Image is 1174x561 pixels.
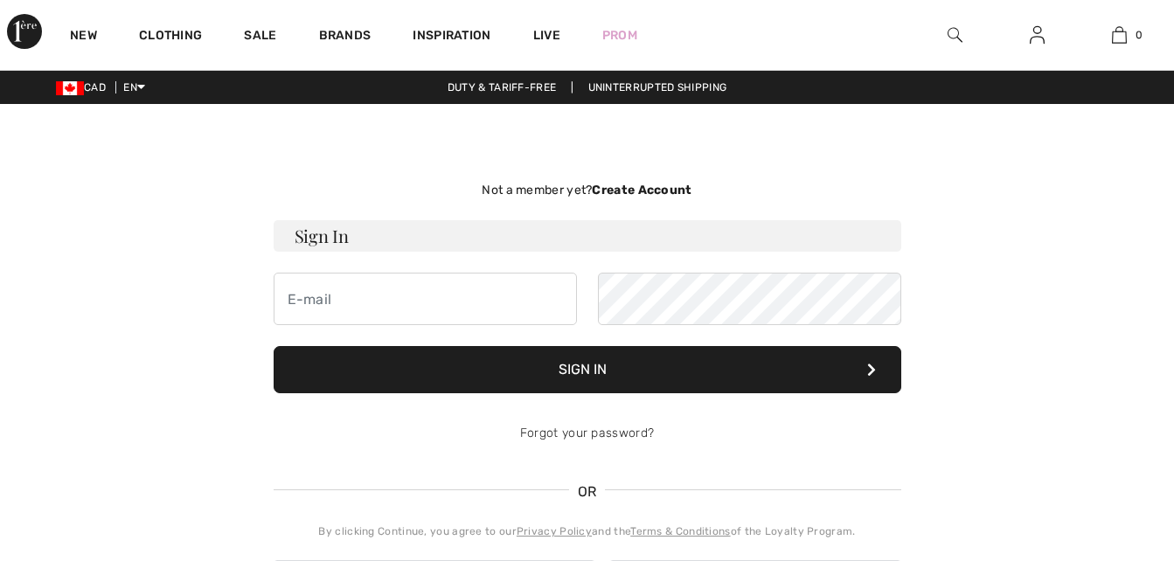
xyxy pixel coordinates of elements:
span: Inspiration [413,28,490,46]
span: OR [569,481,606,502]
a: New [70,28,97,46]
a: Sale [244,28,276,46]
a: Brands [319,28,372,46]
button: Sign In [274,346,901,393]
input: E-mail [274,273,577,325]
a: Prom [602,26,637,45]
a: Forgot your password? [520,426,654,440]
h3: Sign In [274,220,901,252]
span: EN [123,81,145,93]
a: Terms & Conditions [630,525,730,537]
strong: Create Account [592,183,691,197]
a: Privacy Policy [517,525,592,537]
a: Clothing [139,28,202,46]
span: CAD [56,81,113,93]
div: By clicking Continue, you agree to our and the of the Loyalty Program. [274,523,901,539]
div: Not a member yet? [274,181,901,199]
img: 1ère Avenue [7,14,42,49]
a: Live [533,26,560,45]
img: Canadian Dollar [56,81,84,95]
